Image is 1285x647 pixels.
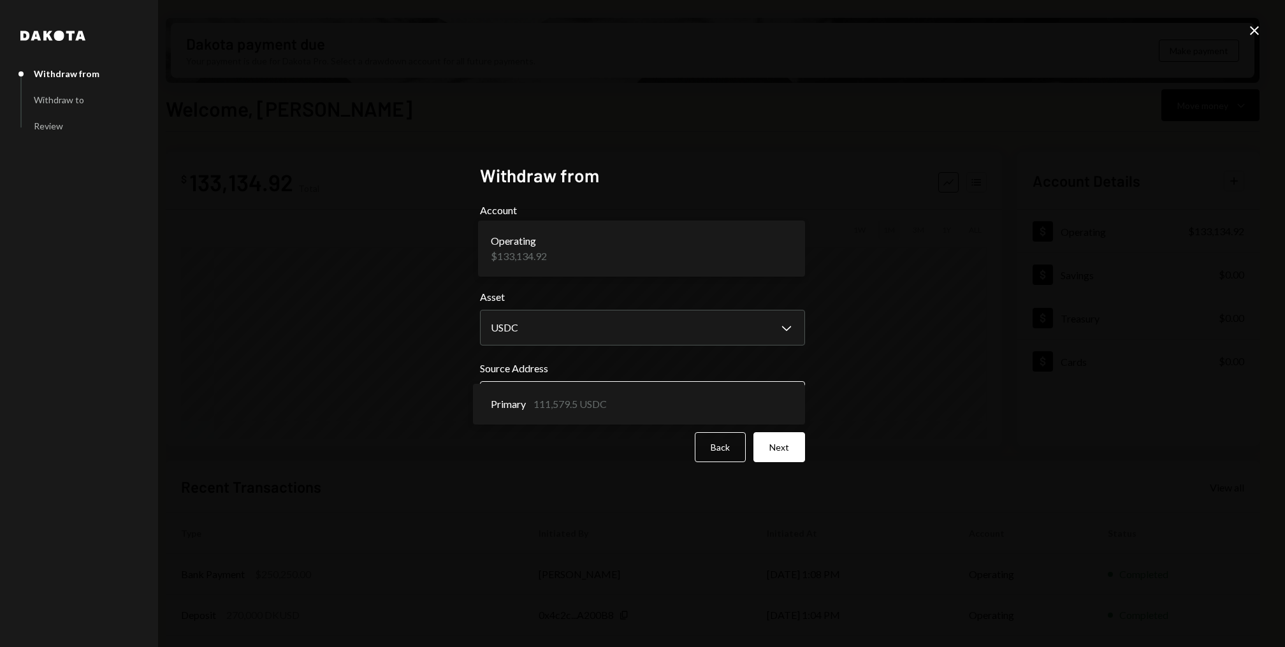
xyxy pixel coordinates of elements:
[480,381,805,417] button: Source Address
[480,203,805,218] label: Account
[480,361,805,376] label: Source Address
[480,289,805,305] label: Asset
[491,396,526,412] span: Primary
[753,432,805,462] button: Next
[480,163,805,188] h2: Withdraw from
[34,68,99,79] div: Withdraw from
[695,432,746,462] button: Back
[480,310,805,345] button: Asset
[34,120,63,131] div: Review
[480,223,805,274] button: Account
[34,94,84,105] div: Withdraw to
[534,396,607,412] div: 111,579.5 USDC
